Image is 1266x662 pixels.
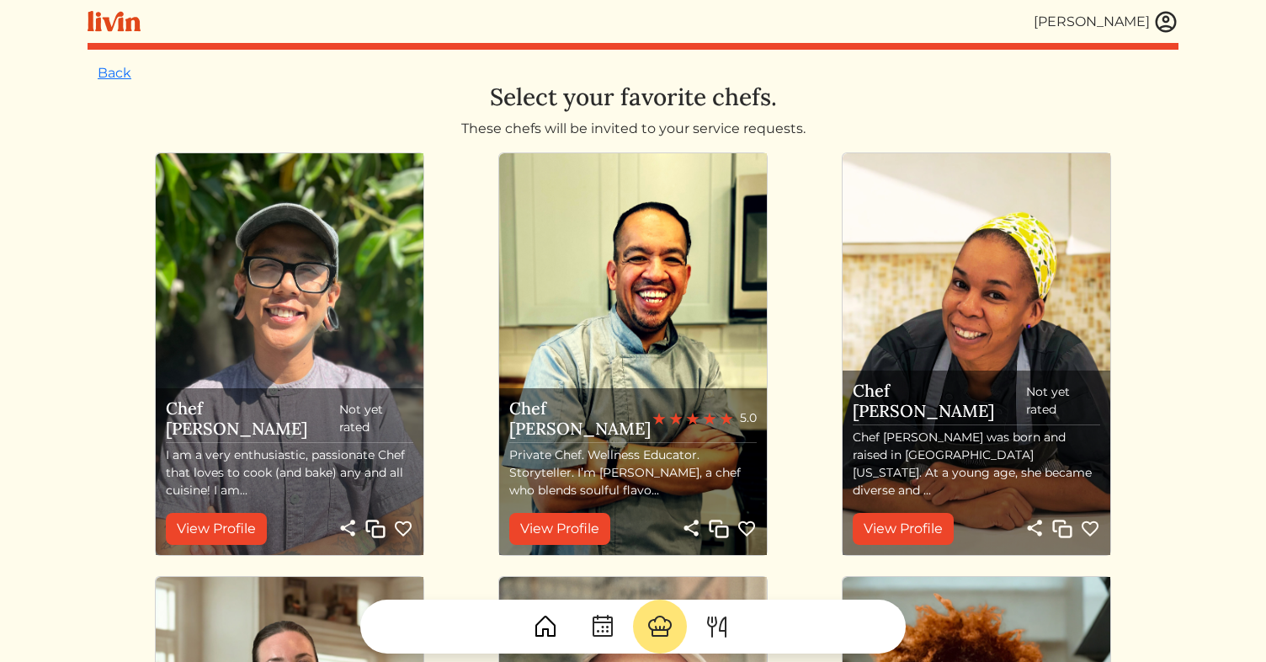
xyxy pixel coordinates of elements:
[646,613,673,640] img: ChefHat-a374fb509e4f37eb0702ca99f5f64f3b6956810f32a249b33092029f8484b388.svg
[509,446,757,499] p: Private Chef. Wellness Educator. Storyteller. I’m [PERSON_NAME], a chef who blends soulful flavo...
[853,513,954,545] a: View Profile
[704,613,731,640] img: ForkKnife-55491504ffdb50bab0c1e09e7649658475375261d09fd45db06cec23bce548bf.svg
[98,65,131,81] a: Back
[499,153,767,555] img: Chef Ryan
[589,613,616,640] img: CalendarDots-5bcf9d9080389f2a281d69619e1c85352834be518fbc73d9501aef674afc0d57.svg
[532,613,559,640] img: House-9bf13187bcbb5817f509fe5e7408150f90897510c4275e13d0d5fca38e0b5951.svg
[843,153,1110,555] img: Chef Courtney
[709,519,729,539] img: Copy link to profile
[98,83,1168,112] h3: Select your favorite chefs.
[740,409,757,427] span: 5.0
[1034,12,1150,32] div: [PERSON_NAME]
[1052,519,1072,539] img: Copy link to profile
[166,446,413,499] p: I am a very enthusiastic, passionate Chef that loves to cook (and bake) any and all cuisine! I am...
[853,429,1100,499] p: Chef [PERSON_NAME] was born and raised in [GEOGRAPHIC_DATA][US_STATE]. At a young age, she became...
[681,518,701,538] img: share-light-8df865c3ed655fe057401550c46c3e2ced4b90b5ae989a53fdbb116f906c45e5.svg
[88,11,141,32] img: livin-logo-a0d97d1a881af30f6274990eb6222085a2533c92bbd1e4f22c21b4f0d0e3210c.svg
[703,412,716,425] img: red_star-5cc96fd108c5e382175c3007810bf15d673b234409b64feca3859e161d9d1ec7.svg
[339,401,413,436] span: Not yet rated
[166,398,339,439] h5: Chef [PERSON_NAME]
[338,518,358,538] img: share-light-8df865c3ed655fe057401550c46c3e2ced4b90b5ae989a53fdbb116f906c45e5.svg
[1024,518,1045,538] img: share-light-8df865c3ed655fe057401550c46c3e2ced4b90b5ae989a53fdbb116f906c45e5.svg
[98,119,1168,139] div: These chefs will be invited to your service requests.
[737,519,757,539] img: Favorite chef
[669,412,683,425] img: red_star-5cc96fd108c5e382175c3007810bf15d673b234409b64feca3859e161d9d1ec7.svg
[720,412,733,425] img: red_star-5cc96fd108c5e382175c3007810bf15d673b234409b64feca3859e161d9d1ec7.svg
[1153,9,1178,35] img: user_account-e6e16d2ec92f44fc35f99ef0dc9cddf60790bfa021a6ecb1c896eb5d2907b31c.svg
[393,519,413,539] img: Favorite chef
[156,153,423,555] img: Chef Nick
[365,519,386,539] img: Copy link to profile
[853,381,1026,421] h5: Chef [PERSON_NAME]
[166,513,267,545] a: View Profile
[686,412,699,425] img: red_star-5cc96fd108c5e382175c3007810bf15d673b234409b64feca3859e161d9d1ec7.svg
[509,513,610,545] a: View Profile
[652,412,666,425] img: red_star-5cc96fd108c5e382175c3007810bf15d673b234409b64feca3859e161d9d1ec7.svg
[1026,383,1100,419] span: Not yet rated
[509,398,652,439] h5: Chef [PERSON_NAME]
[1080,519,1100,539] img: Favorite chef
